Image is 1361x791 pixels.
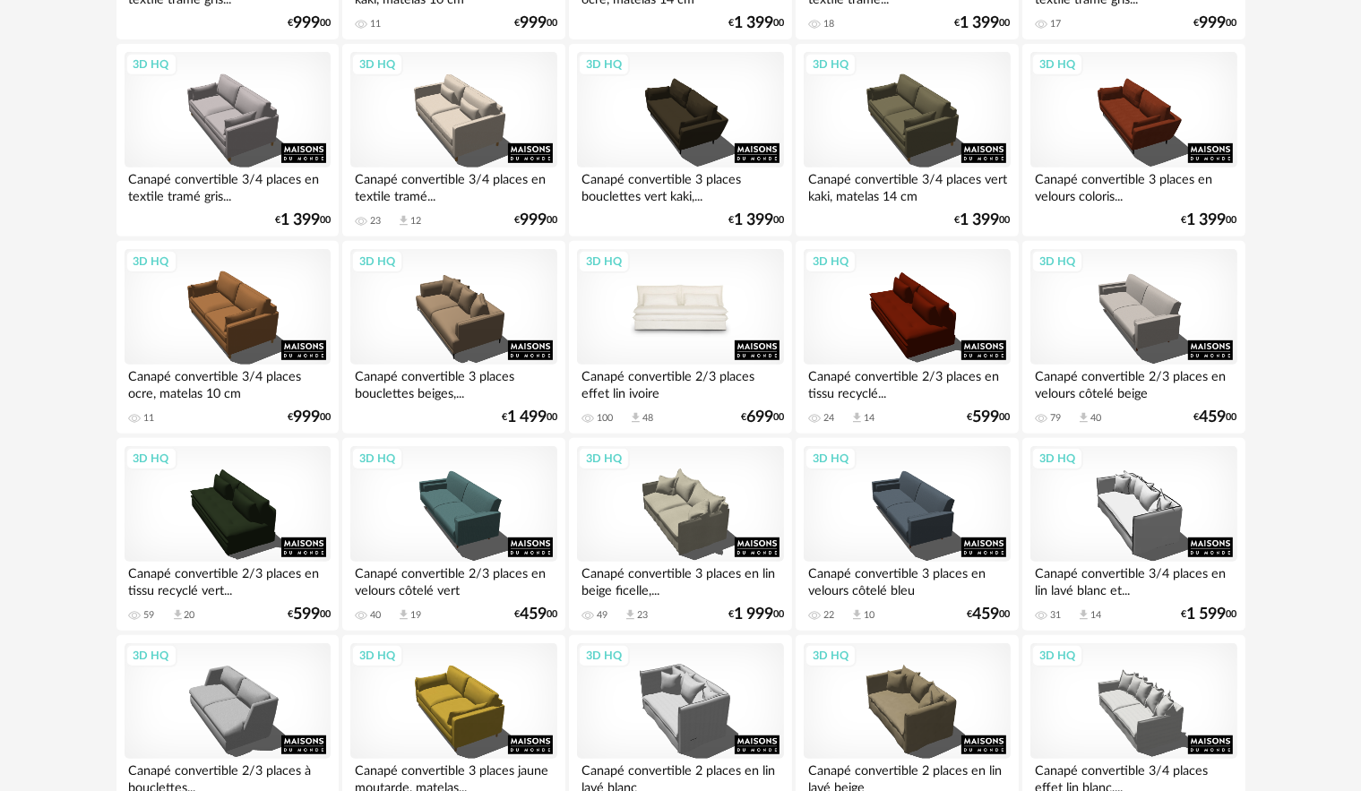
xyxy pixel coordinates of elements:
[397,608,410,622] span: Download icon
[1031,53,1083,76] div: 3D HQ
[960,214,1000,227] span: 1 399
[1030,168,1236,203] div: Canapé convertible 3 places en velours coloris...
[293,17,320,30] span: 999
[171,608,185,622] span: Download icon
[1031,447,1083,470] div: 3D HQ
[805,53,857,76] div: 3D HQ
[507,411,547,424] span: 1 499
[125,562,331,598] div: Canapé convertible 2/3 places en tissu recyclé vert...
[288,17,331,30] div: € 00
[351,447,403,470] div: 3D HQ
[796,44,1018,237] a: 3D HQ Canapé convertible 3/4 places vert kaki, matelas 14 cm €1 39900
[370,18,381,30] div: 11
[728,608,784,621] div: € 00
[629,411,642,425] span: Download icon
[796,438,1018,632] a: 3D HQ Canapé convertible 3 places en velours côtelé bleu 22 Download icon 10 €45900
[370,215,381,228] div: 23
[734,214,773,227] span: 1 399
[1031,250,1083,273] div: 3D HQ
[1031,644,1083,667] div: 3D HQ
[125,365,331,400] div: Canapé convertible 3/4 places ocre, matelas 10 cm
[804,562,1010,598] div: Canapé convertible 3 places en velours côtelé bleu
[805,447,857,470] div: 3D HQ
[569,44,791,237] a: 3D HQ Canapé convertible 3 places bouclettes vert kaki,... €1 39900
[578,53,630,76] div: 3D HQ
[125,250,177,273] div: 3D HQ
[185,609,195,622] div: 20
[293,608,320,621] span: 599
[342,44,564,237] a: 3D HQ Canapé convertible 3/4 places en textile tramé... 23 Download icon 12 €99900
[351,644,403,667] div: 3D HQ
[805,250,857,273] div: 3D HQ
[569,241,791,434] a: 3D HQ Canapé convertible 2/3 places effet lin ivoire 100 Download icon 48 €69900
[960,17,1000,30] span: 1 399
[520,214,547,227] span: 999
[578,250,630,273] div: 3D HQ
[116,438,339,632] a: 3D HQ Canapé convertible 2/3 places en tissu recyclé vert... 59 Download icon 20 €59900
[275,214,331,227] div: € 00
[1187,214,1227,227] span: 1 399
[125,53,177,76] div: 3D HQ
[514,214,557,227] div: € 00
[577,365,783,400] div: Canapé convertible 2/3 places effet lin ivoire
[734,608,773,621] span: 1 999
[410,215,421,228] div: 12
[741,411,784,424] div: € 00
[973,411,1000,424] span: 599
[1200,411,1227,424] span: 459
[520,608,547,621] span: 459
[577,168,783,203] div: Canapé convertible 3 places bouclettes vert kaki,...
[955,17,1011,30] div: € 00
[1194,411,1237,424] div: € 00
[514,17,557,30] div: € 00
[1022,438,1245,632] a: 3D HQ Canapé convertible 3/4 places en lin lavé blanc et... 31 Download icon 14 €1 59900
[342,241,564,434] a: 3D HQ Canapé convertible 3 places bouclettes beiges,... €1 49900
[397,214,410,228] span: Download icon
[578,447,630,470] div: 3D HQ
[288,608,331,621] div: € 00
[728,17,784,30] div: € 00
[955,214,1011,227] div: € 00
[578,644,630,667] div: 3D HQ
[1077,411,1090,425] span: Download icon
[1194,17,1237,30] div: € 00
[968,608,1011,621] div: € 00
[350,365,556,400] div: Canapé convertible 3 places bouclettes beiges,...
[520,17,547,30] span: 999
[502,411,557,424] div: € 00
[144,412,155,425] div: 11
[293,411,320,424] span: 999
[342,438,564,632] a: 3D HQ Canapé convertible 2/3 places en velours côtelé vert 40 Download icon 19 €45900
[1050,18,1061,30] div: 17
[1182,214,1237,227] div: € 00
[968,411,1011,424] div: € 00
[1187,608,1227,621] span: 1 599
[804,365,1010,400] div: Canapé convertible 2/3 places en tissu recyclé...
[1200,17,1227,30] span: 999
[125,168,331,203] div: Canapé convertible 3/4 places en textile tramé gris...
[351,53,403,76] div: 3D HQ
[1182,608,1237,621] div: € 00
[280,214,320,227] span: 1 399
[746,411,773,424] span: 699
[350,168,556,203] div: Canapé convertible 3/4 places en textile tramé...
[370,609,381,622] div: 40
[125,447,177,470] div: 3D HQ
[864,609,874,622] div: 10
[804,168,1010,203] div: Canapé convertible 3/4 places vert kaki, matelas 14 cm
[1022,44,1245,237] a: 3D HQ Canapé convertible 3 places en velours coloris... €1 39900
[597,412,613,425] div: 100
[1030,562,1236,598] div: Canapé convertible 3/4 places en lin lavé blanc et...
[642,412,653,425] div: 48
[1077,608,1090,622] span: Download icon
[410,609,421,622] div: 19
[1022,241,1245,434] a: 3D HQ Canapé convertible 2/3 places en velours côtelé beige 79 Download icon 40 €45900
[1090,609,1101,622] div: 14
[850,608,864,622] span: Download icon
[569,438,791,632] a: 3D HQ Canapé convertible 3 places en lin beige ficelle,... 49 Download icon 23 €1 99900
[577,562,783,598] div: Canapé convertible 3 places en lin beige ficelle,...
[823,18,834,30] div: 18
[350,562,556,598] div: Canapé convertible 2/3 places en velours côtelé vert
[116,241,339,434] a: 3D HQ Canapé convertible 3/4 places ocre, matelas 10 cm 11 €99900
[514,608,557,621] div: € 00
